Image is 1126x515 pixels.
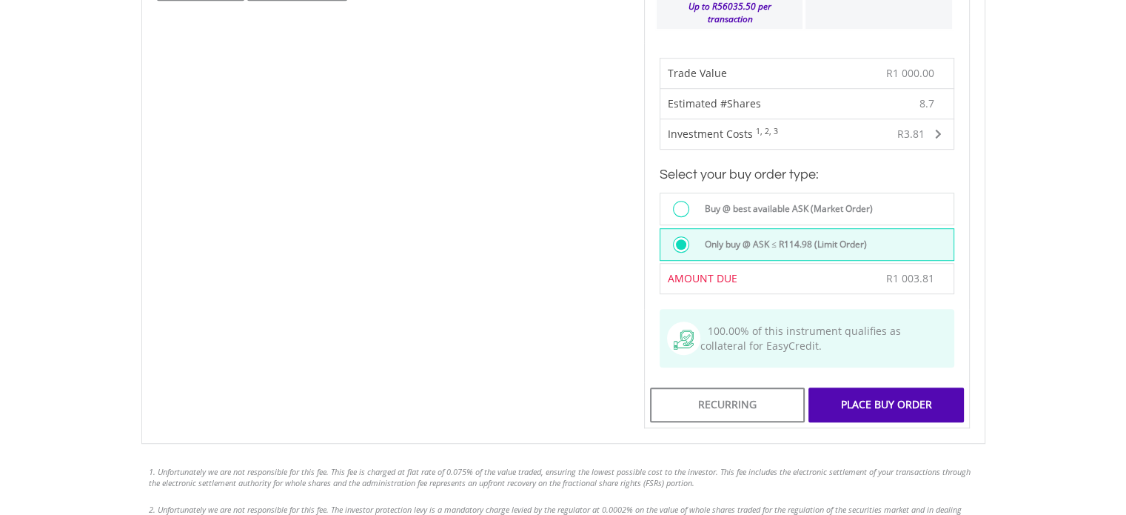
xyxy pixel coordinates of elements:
[886,66,934,80] span: R1 000.00
[668,127,753,141] span: Investment Costs
[650,388,805,422] div: Recurring
[660,165,954,185] h3: Select your buy order type:
[919,96,934,111] span: 8.7
[668,66,727,80] span: Trade Value
[149,466,978,489] li: 1. Unfortunately we are not responsible for this fee. This fee is charged at flat rate of 0.075% ...
[696,201,873,217] label: Buy @ best available ASK (Market Order)
[808,388,963,422] div: Place Buy Order
[668,96,761,110] span: Estimated #Shares
[897,127,925,141] span: R3.81
[700,324,901,353] span: 100.00% of this instrument qualifies as collateral for EasyCredit.
[696,236,867,253] label: Only buy @ ASK ≤ R114.98 (Limit Order)
[756,126,778,136] sup: 1, 2, 3
[674,330,694,350] img: collateral-qualifying-green.svg
[886,271,934,285] span: R1 003.81
[668,271,737,285] span: AMOUNT DUE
